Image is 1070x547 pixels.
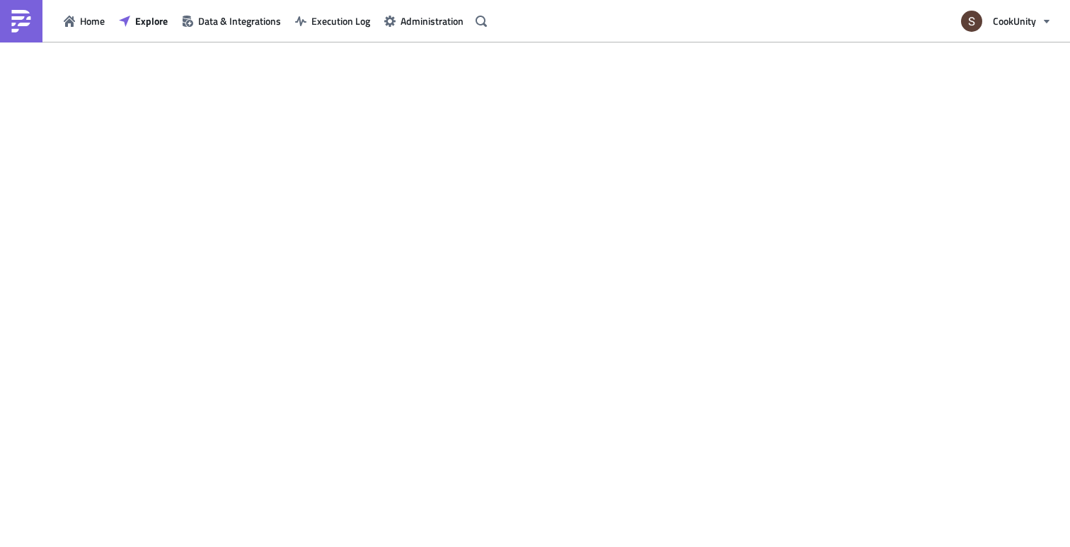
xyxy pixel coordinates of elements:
button: Home [57,10,112,32]
button: Explore [112,10,175,32]
button: Data & Integrations [175,10,288,32]
button: CookUnity [953,6,1059,37]
button: Administration [377,10,471,32]
img: PushMetrics [10,10,33,33]
span: Administration [401,13,464,28]
span: CookUnity [993,13,1036,28]
button: Execution Log [288,10,377,32]
span: Data & Integrations [198,13,281,28]
span: Execution Log [311,13,370,28]
span: Explore [135,13,168,28]
img: Avatar [960,9,984,33]
span: Home [80,13,105,28]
